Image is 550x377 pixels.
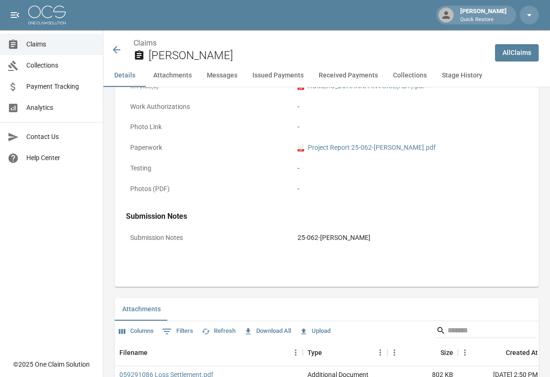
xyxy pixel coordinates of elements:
[28,6,66,24] img: ocs-logo-white-transparent.png
[298,184,523,194] div: -
[26,82,95,92] span: Payment Tracking
[298,143,436,153] a: pdfProject Report 25-062-[PERSON_NAME].pdf
[434,64,490,87] button: Stage History
[199,324,238,339] button: Refresh
[373,346,387,360] button: Menu
[26,103,95,113] span: Analytics
[298,122,523,132] div: -
[245,64,311,87] button: Issued Payments
[103,64,550,87] div: anchor tabs
[199,64,245,87] button: Messages
[115,339,303,366] div: Filename
[458,346,472,360] button: Menu
[387,339,458,366] div: Size
[298,163,523,173] div: -
[117,324,156,339] button: Select columns
[126,138,293,157] p: Paperwork
[146,64,199,87] button: Attachments
[440,339,453,366] div: Size
[298,102,523,112] div: -
[26,61,95,70] span: Collections
[115,298,539,321] div: related-list tabs
[307,339,322,366] div: Type
[506,339,538,366] div: Created At
[13,360,90,369] div: © 2025 One Claim Solution
[495,44,539,62] a: AllClaims
[126,98,293,116] p: Work Authorizations
[297,324,333,339] button: Upload
[126,159,293,177] p: Testing
[458,339,542,366] div: Created At
[311,64,385,87] button: Received Payments
[126,180,293,198] p: Photos (PDF)
[6,6,24,24] button: open drawer
[26,153,95,163] span: Help Center
[119,339,148,366] div: Filename
[385,64,434,87] button: Collections
[242,324,293,339] button: Download All
[126,212,527,221] h4: Submission Notes
[149,49,487,62] h2: [PERSON_NAME]
[456,7,511,23] div: [PERSON_NAME]
[26,39,95,49] span: Claims
[298,233,523,243] div: 25-062-[PERSON_NAME]
[160,324,196,339] button: Show filters
[115,298,168,321] button: Attachments
[460,16,507,24] p: Quick Restore
[134,38,487,49] nav: breadcrumb
[436,323,537,340] div: Search
[387,346,401,360] button: Menu
[126,118,293,136] p: Photo Link
[134,38,157,47] a: Claims
[303,339,387,366] div: Type
[289,346,303,360] button: Menu
[26,132,95,142] span: Contact Us
[126,229,293,247] p: Submission Notes
[103,64,146,87] button: Details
